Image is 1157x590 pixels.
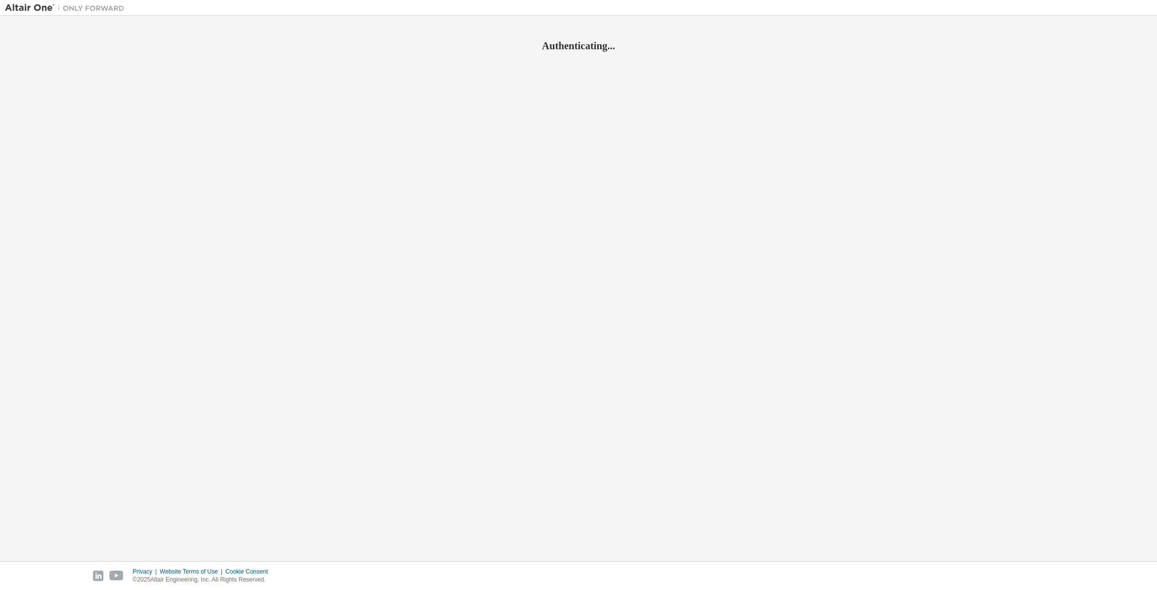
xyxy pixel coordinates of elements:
[133,568,160,576] div: Privacy
[225,568,273,576] div: Cookie Consent
[5,39,1152,52] h2: Authenticating...
[133,576,274,584] p: © 2025 Altair Engineering, Inc. All Rights Reserved.
[5,3,129,13] img: Altair One
[160,568,225,576] div: Website Terms of Use
[93,571,103,581] img: linkedin.svg
[109,571,124,581] img: youtube.svg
